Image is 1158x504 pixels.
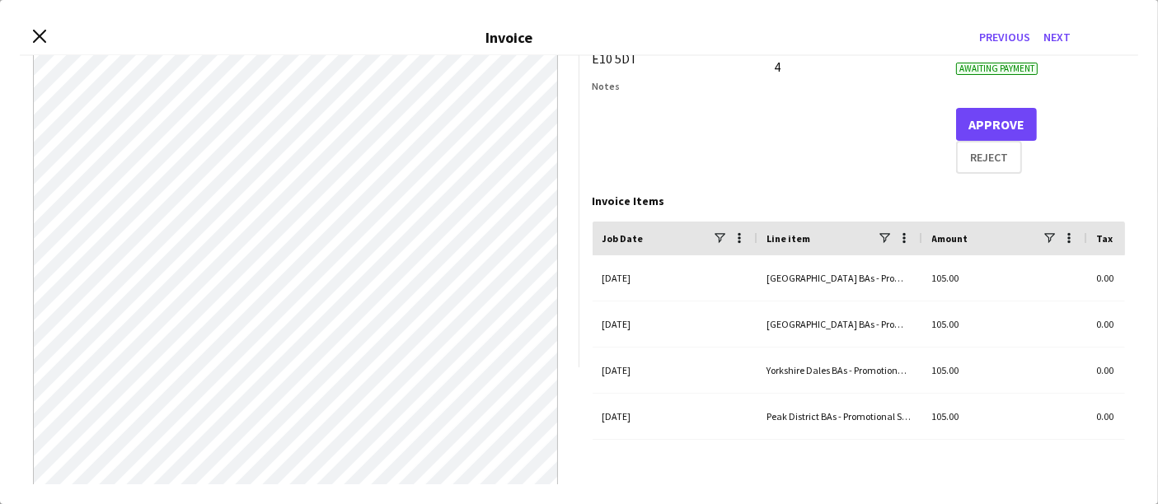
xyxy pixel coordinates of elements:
span: Line item [767,232,811,245]
div: [DATE] [593,255,757,301]
span: Tax [1097,232,1113,245]
div: [DATE] [593,301,757,347]
span: Job Date [602,232,644,245]
h3: Notes [593,80,762,92]
div: 105.00 [922,394,1087,439]
div: Yorkshire Dales BAs - Promotional Staffing (Brand Ambassadors) (salary) [757,348,922,393]
span: Awaiting payment [956,63,1038,75]
div: Peak District BAs - Promotional Staffing (Brand Ambassadors) (salary) [757,394,922,439]
span: Amount [932,232,968,245]
button: Previous [973,24,1037,50]
button: Next [1037,24,1077,50]
div: [GEOGRAPHIC_DATA] BAs - Promotional Staffing (Brand Ambassadors) (salary) [757,255,922,301]
div: 4 [774,58,943,75]
div: 105.00 [922,301,1087,347]
div: Invoice Items [593,194,1126,208]
div: [DATE] [593,348,757,393]
div: [DATE] [593,394,757,439]
div: 105.00 [922,348,1087,393]
div: 105.00 [922,255,1087,301]
div: [GEOGRAPHIC_DATA] BAs - Promotional Staffing (Brand Ambassadors) (salary) [757,301,922,347]
button: Approve [956,108,1037,141]
button: Reject [956,141,1022,174]
h3: Invoice [486,28,533,47]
